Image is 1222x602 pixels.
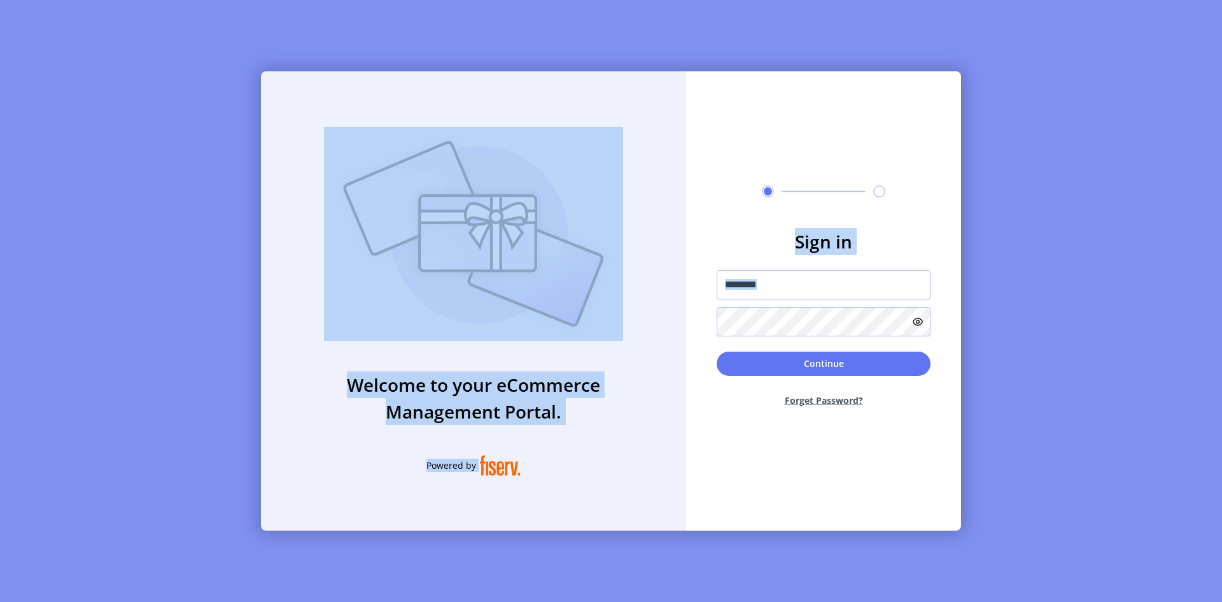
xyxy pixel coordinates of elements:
span: Powered by [426,459,476,472]
h3: Welcome to your eCommerce Management Portal. [261,371,686,425]
button: Continue [717,352,931,376]
h3: Sign in [717,228,931,255]
img: card_Illustration.svg [324,127,623,341]
button: Forget Password? [717,383,931,417]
